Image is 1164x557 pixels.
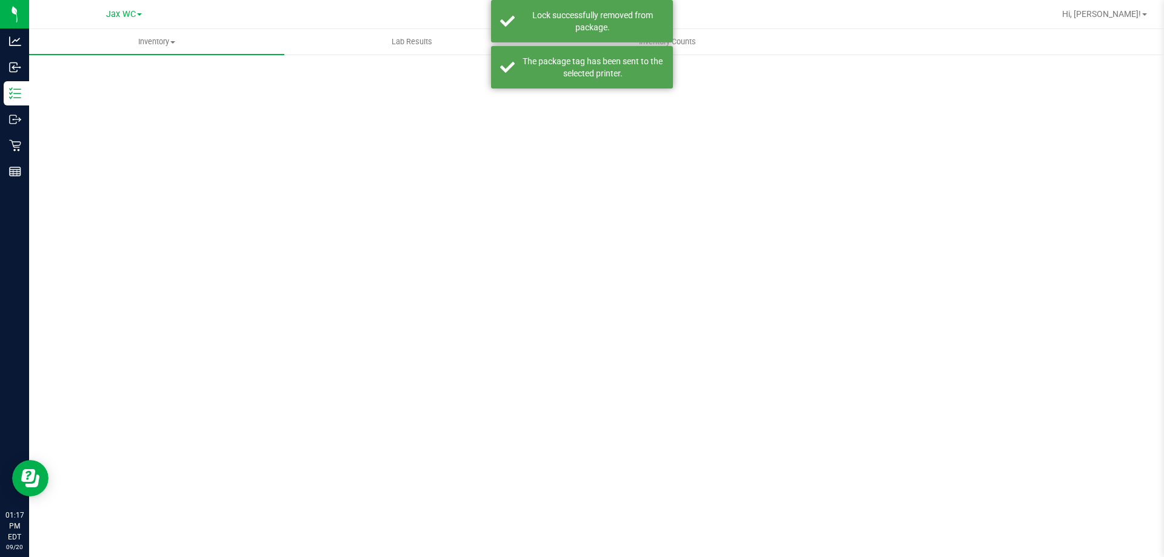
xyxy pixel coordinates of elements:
[29,36,284,47] span: Inventory
[9,113,21,125] inline-svg: Outbound
[9,35,21,47] inline-svg: Analytics
[375,36,449,47] span: Lab Results
[12,460,48,496] iframe: Resource center
[9,139,21,152] inline-svg: Retail
[5,510,24,542] p: 01:17 PM EDT
[521,55,664,79] div: The package tag has been sent to the selected printer.
[9,87,21,99] inline-svg: Inventory
[29,29,284,55] a: Inventory
[284,29,540,55] a: Lab Results
[5,542,24,552] p: 09/20
[521,9,664,33] div: Lock successfully removed from package.
[9,61,21,73] inline-svg: Inbound
[1062,9,1141,19] span: Hi, [PERSON_NAME]!
[9,165,21,178] inline-svg: Reports
[106,9,136,19] span: Jax WC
